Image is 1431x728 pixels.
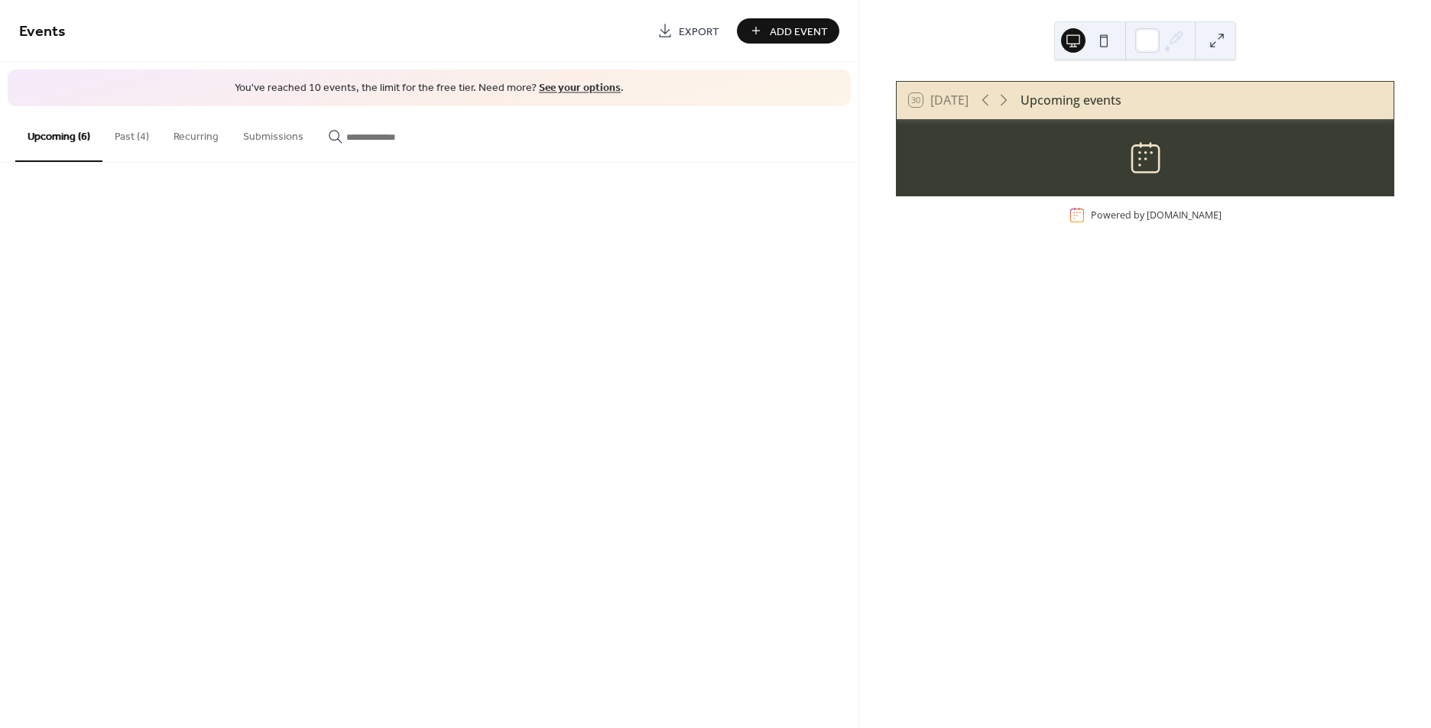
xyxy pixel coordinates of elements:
[15,106,102,162] button: Upcoming (6)
[1021,91,1121,109] div: Upcoming events
[19,17,66,47] span: Events
[23,81,836,96] span: You've reached 10 events, the limit for the free tier. Need more? .
[679,24,719,40] span: Export
[231,106,316,160] button: Submissions
[646,18,731,44] a: Export
[161,106,231,160] button: Recurring
[1091,209,1222,222] div: Powered by
[102,106,161,160] button: Past (4)
[1147,209,1222,222] a: [DOMAIN_NAME]
[539,78,621,99] a: See your options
